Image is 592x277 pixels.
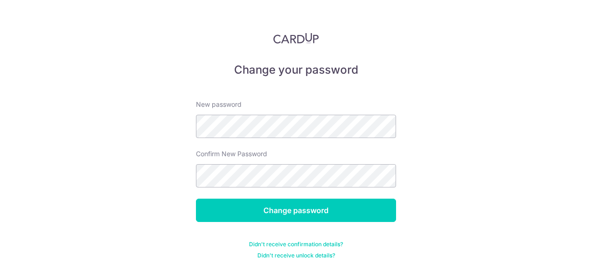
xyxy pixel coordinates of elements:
a: Didn't receive confirmation details? [249,241,343,248]
img: CardUp Logo [273,33,319,44]
label: New password [196,100,242,109]
input: Change password [196,199,396,222]
label: Confirm New Password [196,149,267,159]
h5: Change your password [196,62,396,77]
a: Didn't receive unlock details? [257,252,335,259]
